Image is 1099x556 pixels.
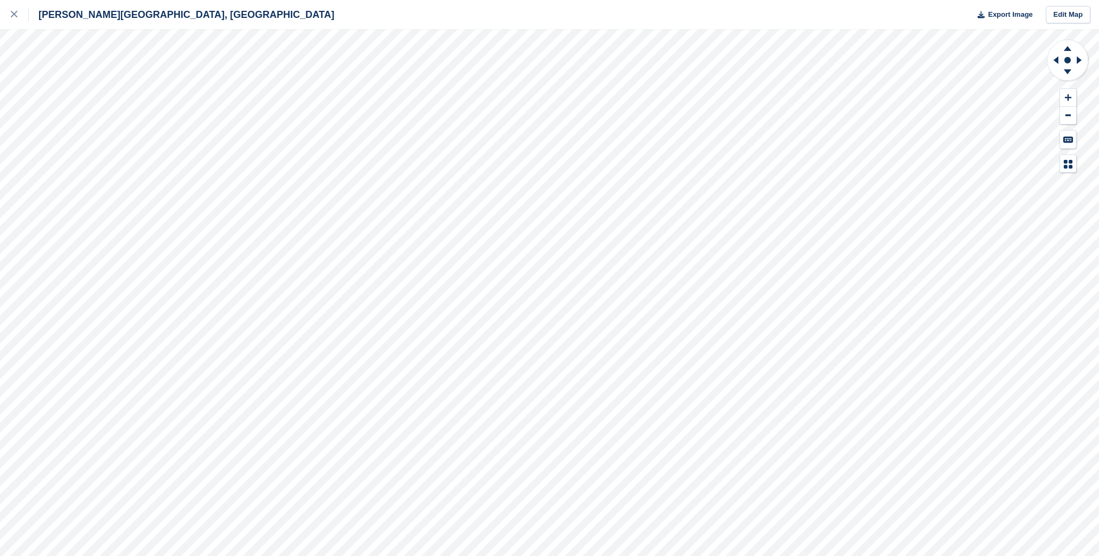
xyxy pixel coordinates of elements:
button: Zoom Out [1060,107,1076,125]
button: Keyboard Shortcuts [1060,131,1076,148]
div: [PERSON_NAME][GEOGRAPHIC_DATA], [GEOGRAPHIC_DATA] [29,8,335,21]
button: Zoom In [1060,89,1076,107]
span: Export Image [988,9,1032,20]
a: Edit Map [1046,6,1090,24]
button: Export Image [971,6,1033,24]
button: Map Legend [1060,155,1076,173]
